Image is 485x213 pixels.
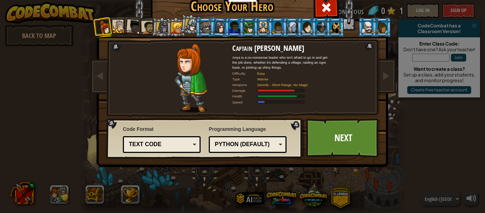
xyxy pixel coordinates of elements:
[93,17,114,38] li: Captain Anya Weston
[174,44,207,112] img: captain-pose.png
[209,126,287,133] span: Programming Language
[232,100,257,105] div: Speed
[123,126,201,133] span: Code Format
[215,140,276,149] div: Python (Default)
[122,16,143,37] li: Lady Ida Justheart
[306,118,380,158] a: Next
[166,17,185,37] li: Miss Hushbaum
[108,16,127,36] li: Sir Tharin Thunderfist
[326,17,345,37] li: Ritic the Cold
[239,17,258,37] li: Naria of the Leaf
[232,88,332,93] div: Deals 120% of listed Warrior weapon damage.
[232,44,332,52] h2: Captain [PERSON_NAME]
[282,17,301,37] li: Nalfar Cryptor
[106,118,304,159] img: language-selector-background.png
[232,94,257,99] div: Health
[224,17,244,37] li: Gordon the Stalwart
[195,17,214,37] li: Senick Steelclaw
[257,71,327,76] div: Easy
[253,17,272,37] li: Pender Spellbane
[311,17,331,37] li: Usara Master Wizard
[137,17,157,37] li: Alejandro the Duelist
[257,76,327,81] div: Warrior
[129,140,190,149] div: Text code
[257,82,327,87] div: Swords - Short Range, No Magic
[232,71,257,76] div: Difficulty
[358,17,377,37] li: Okar Stompfoot
[232,100,332,105] div: Moves at 6 meters per second.
[209,17,230,37] li: Omarn Brewstone
[180,14,201,35] li: Hattori Hanzō
[232,55,332,70] div: Anya is a no-nonsense leader who isn't afraid to go in and get the job done, whether it's defendi...
[232,76,257,81] div: Type
[268,17,287,37] li: Arryn Stonewall
[232,94,332,99] div: Gains 140% of listed Warrior armor health.
[297,17,316,37] li: Illia Shieldsmith
[151,17,171,37] li: Amara Arrowhead
[232,82,257,87] div: Weapons
[372,17,392,37] li: Zana Woodheart
[232,88,257,93] div: Damage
